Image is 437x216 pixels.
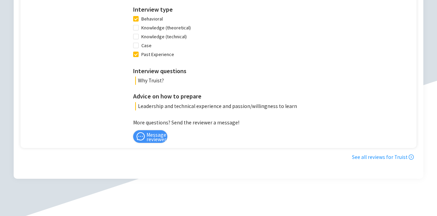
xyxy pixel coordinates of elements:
h3: Interview questions [133,66,413,76]
a: See all reviews for Truist right-circle [352,154,414,160]
h3: Advice on how to prepare [133,92,413,101]
span: Knowledge (theoretical) [139,24,194,31]
span: Message reviewer [146,133,166,141]
span: Case [139,42,154,49]
span: right-circle [409,154,414,160]
p: Leadership and technical experience and passion/willingness to learn [135,102,413,110]
span: Knowledge (technical) [139,33,189,40]
p: Why Truist? [135,77,413,85]
span: message [137,132,145,141]
span: Behavioral [139,15,166,23]
h3: Interview type [133,5,413,14]
span: Past Experience [139,51,177,58]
